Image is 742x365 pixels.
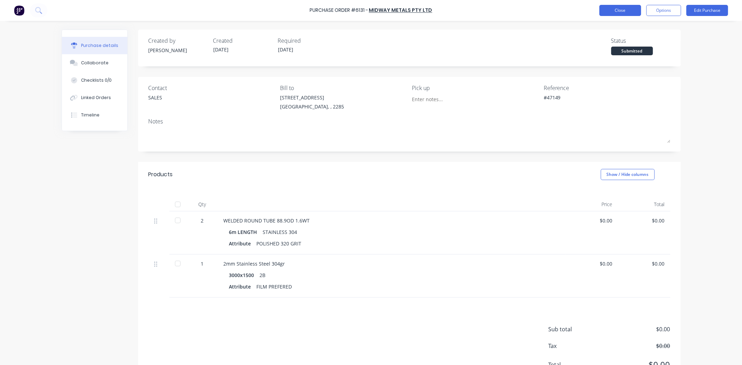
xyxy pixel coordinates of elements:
div: $0.00 [624,260,665,267]
div: POLISHED 320 GRIT [257,238,302,249]
a: Midway Metals Pty Ltd [369,7,432,14]
button: Checklists 0/0 [62,72,127,89]
div: Pick up [412,84,538,92]
input: Enter notes... [412,94,475,104]
div: [PERSON_NAME] [149,47,208,54]
div: Checklists 0/0 [81,77,112,83]
div: Total [618,197,670,211]
div: Notes [149,117,670,125]
span: $0.00 [601,342,670,350]
div: FILM PREFERED [257,282,292,292]
div: Collaborate [81,60,109,66]
div: 6m LENGTH [229,227,263,237]
button: Purchase details [62,37,127,54]
div: 1 [192,260,213,267]
div: Timeline [81,112,99,118]
div: Submitted [611,47,653,55]
button: Timeline [62,106,127,124]
div: Attribute [229,282,257,292]
div: Products [149,170,173,179]
span: Sub total [549,325,601,333]
textarea: #47149 [544,94,631,109]
div: $0.00 [572,260,613,267]
div: [GEOGRAPHIC_DATA], , 2285 [280,103,344,110]
div: [STREET_ADDRESS] [280,94,344,101]
div: 2 [192,217,213,224]
div: Attribute [229,238,257,249]
div: Reference [544,84,670,92]
span: $0.00 [601,325,670,333]
div: Qty [187,197,218,211]
button: Show / Hide columns [601,169,655,180]
div: WELDED ROUND TUBE 88.9OD 1.6WT [224,217,560,224]
div: $0.00 [624,217,665,224]
div: Purchase Order #6131 - [310,7,368,14]
div: Price [566,197,618,211]
div: 2B [260,270,266,280]
div: STAINLESS 304 [263,227,297,237]
div: Purchase details [81,42,118,49]
div: Contact [149,84,275,92]
button: Linked Orders [62,89,127,106]
span: Tax [549,342,601,350]
div: Required [278,36,337,45]
div: Created by [149,36,208,45]
div: 3000x1500 [229,270,260,280]
div: 2mm Stainless Steel 304gr [224,260,560,267]
button: Close [599,5,641,16]
div: Created [213,36,272,45]
div: $0.00 [572,217,613,224]
button: Edit Purchase [686,5,728,16]
div: Bill to [280,84,407,92]
img: Factory [14,5,24,16]
button: Options [646,5,681,16]
div: Status [611,36,670,45]
button: Collaborate [62,54,127,72]
div: SALES [149,94,162,101]
div: Linked Orders [81,95,111,101]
